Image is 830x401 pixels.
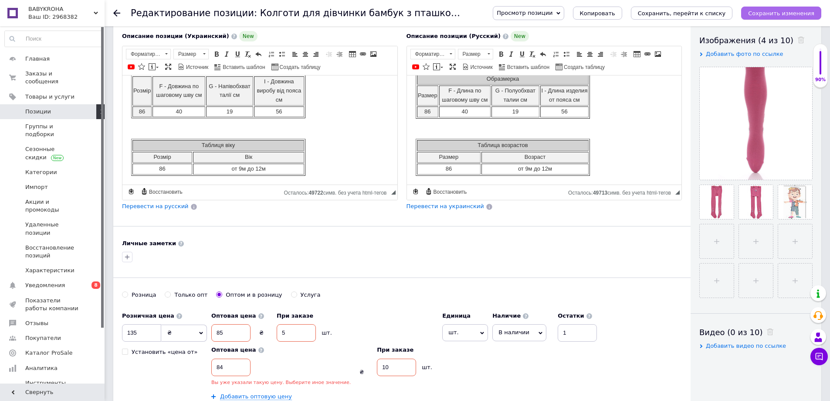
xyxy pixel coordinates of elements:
[335,49,344,59] a: Увеличить отступ
[25,198,81,214] span: Акции и промокоды
[458,49,493,59] a: Размер
[316,329,338,337] div: шт.
[213,62,266,72] a: Вставить шаблон
[132,348,197,356] div: Установить «цена от»
[84,1,130,30] td: G - Напівобхват талії см
[71,76,182,87] td: Вік
[163,62,173,72] a: Развернуть
[632,49,642,59] a: Таблица
[10,76,74,87] td: Размер
[75,88,182,99] td: от 9м до 12м
[25,108,51,116] span: Позиции
[551,49,561,59] a: Вставить / удалить нумерованный список
[432,62,444,72] a: Вставить сообщение
[573,7,622,20] button: Копировать
[25,281,65,289] span: Уведомления
[10,65,182,75] td: Таблица возрастов
[174,49,200,59] span: Размер
[699,328,762,337] span: Видео (0 из 10)
[32,31,84,42] td: 40
[139,187,184,196] a: Восстановить
[358,49,368,59] a: Вставить/Редактировать ссылку (Ctrl+L)
[498,62,551,72] a: Вставить шаблон
[562,49,571,59] a: Вставить / удалить маркированный список
[498,329,529,336] span: В наличии
[813,77,827,83] div: 90%
[10,31,31,42] td: 86
[185,64,208,71] span: Источник
[174,291,207,299] div: Только опт
[25,183,48,191] span: Импорт
[699,35,813,46] div: Изображения (4 из 10)
[290,49,300,59] a: По левому краю
[233,49,242,59] a: Подчеркнутый (Ctrl+U)
[176,62,210,72] a: Источник
[122,324,161,342] input: 0
[631,7,733,20] button: Сохранить, перейти к списку
[25,145,81,161] span: Сезонные скидки
[706,51,783,57] span: Добавить фото по ссылке
[25,244,81,260] span: Восстановление позиций
[308,190,323,196] span: 49722
[85,10,132,30] td: G - Полуобхват талии см
[442,324,488,341] span: шт.
[492,312,521,319] b: Наличие
[377,359,416,376] input: 0
[211,359,251,376] input: 0
[643,49,652,59] a: Вставить/Редактировать ссылку (Ctrl+L)
[411,49,447,59] span: Форматирование
[126,49,171,59] a: Форматирование
[538,49,548,59] a: Отменить (Ctrl+Z)
[458,49,484,59] span: Размер
[278,64,321,71] span: Создать таблицу
[424,187,468,196] a: Восстановить
[211,324,251,342] input: 0
[267,49,276,59] a: Вставить / удалить нумерованный список
[122,75,397,185] iframe: Визуальный текстовый редактор, DA7B1916-89A8-455C-96C5-AB2F035ADF8B
[411,62,420,72] a: Добавить видео с YouTube
[211,312,256,319] b: Оптовая цена
[254,49,263,59] a: Отменить (Ctrl+Z)
[25,334,61,342] span: Покупатели
[25,379,81,395] span: Инструменты вебмастера и SEO
[10,1,29,30] td: Розмір
[212,49,221,59] a: Полужирный (Ctrl+B)
[416,363,438,371] div: шт.
[132,31,182,42] td: 56
[575,49,584,59] a: По левому краю
[10,65,182,75] td: Таблиця віку
[432,189,467,196] span: Восстановить
[391,190,396,195] span: Перетащите для изменения размера
[28,5,94,13] span: BABYKROHA
[126,62,136,72] a: Добавить видео с YouTube
[741,7,821,20] button: Сохранить изменения
[28,13,105,21] div: Ваш ID: 2968382
[810,348,828,365] button: Чат с покупателем
[469,64,493,71] span: Источник
[421,62,431,72] a: Вставить иконку
[301,291,321,299] div: Услуга
[243,49,253,59] a: Убрать форматирование
[506,64,549,71] span: Вставить шаблон
[324,49,334,59] a: Уменьшить отступ
[585,49,595,59] a: По центру
[126,187,136,196] a: Сделать резервную копию сейчас
[461,62,494,72] a: Источник
[239,31,257,41] span: New
[10,10,31,30] td: Размер
[442,312,488,320] label: Единица
[25,168,57,176] span: Категории
[25,349,72,357] span: Каталог ProSale
[448,62,457,72] a: Развернуть
[25,364,58,372] span: Аналитика
[25,267,75,274] span: Характеристики
[133,10,182,30] td: I - Длина изделия от пояса см
[30,31,83,42] td: 40
[619,49,629,59] a: Увеличить отступ
[562,64,605,71] span: Создать таблицу
[568,188,675,196] div: Подсчет символов
[609,49,618,59] a: Уменьшить отступ
[348,49,357,59] a: Таблица
[137,62,146,72] a: Вставить иконку
[10,88,74,99] td: 86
